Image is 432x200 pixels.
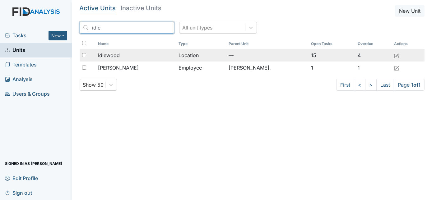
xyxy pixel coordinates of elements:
[98,52,120,59] span: Idlewood
[98,64,139,71] span: [PERSON_NAME]
[309,61,355,74] td: 1
[355,49,392,61] td: 4
[394,64,399,71] a: Edit
[5,89,50,99] span: Users & Groups
[49,31,67,40] button: New
[336,79,425,91] nav: task-pagination
[309,49,355,61] td: 15
[392,39,423,49] th: Actions
[411,82,420,88] strong: 1 of 1
[5,159,62,168] span: Signed in as [PERSON_NAME]
[395,5,425,17] button: New Unit
[365,79,377,91] a: >
[355,61,392,74] td: 1
[176,49,226,61] td: Location
[82,41,86,45] input: Toggle All Rows Selected
[394,79,425,91] span: Page
[5,173,38,183] span: Edit Profile
[5,75,33,84] span: Analysis
[95,39,176,49] th: Toggle SortBy
[5,60,37,70] span: Templates
[5,188,32,198] span: Sign out
[83,81,104,89] div: Show 50
[5,45,25,55] span: Units
[80,22,174,34] input: Search...
[336,79,354,91] a: First
[5,32,49,39] a: Tasks
[176,39,226,49] th: Toggle SortBy
[226,61,309,74] td: [PERSON_NAME].
[176,61,226,74] td: Employee
[309,39,355,49] th: Toggle SortBy
[183,24,213,31] div: All unit types
[226,39,309,49] th: Toggle SortBy
[376,79,394,91] a: Last
[354,79,365,91] a: <
[121,5,162,11] h5: Inactive Units
[394,52,399,59] a: Edit
[226,49,309,61] td: —
[355,39,392,49] th: Toggle SortBy
[80,5,116,11] h5: Active Units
